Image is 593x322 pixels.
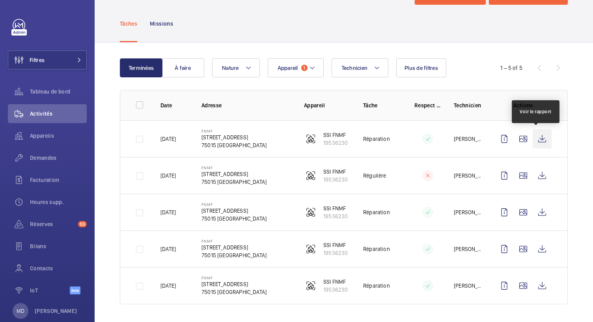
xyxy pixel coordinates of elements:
[500,64,522,72] div: 1 – 5 of 5
[201,207,267,215] p: [STREET_ADDRESS]
[120,20,137,28] p: Tâches
[201,239,267,243] p: FNMF
[30,198,87,206] span: Heures supp.
[30,176,87,184] span: Facturation
[454,245,482,253] p: [PERSON_NAME]
[160,282,176,290] p: [DATE]
[30,220,75,228] span: Réserves
[363,172,386,180] p: Régulière
[201,243,267,251] p: [STREET_ADDRESS]
[30,88,87,95] span: Tableau de bord
[150,20,173,28] p: Missions
[30,110,87,118] span: Activités
[363,135,390,143] p: Réparation
[363,101,402,109] p: Tâche
[201,215,267,223] p: 75015 [GEOGRAPHIC_DATA]
[222,65,239,71] span: Nature
[323,139,348,147] p: 19536230
[323,278,348,286] p: SSI FNMF
[323,204,348,212] p: SSI FNMF
[306,244,315,254] img: fire_alarm.svg
[405,65,438,71] span: Plus de filtres
[323,241,348,249] p: SSI FNMF
[341,65,368,71] span: Technicien
[201,275,267,280] p: FNMF
[201,251,267,259] p: 75015 [GEOGRAPHIC_DATA]
[520,108,552,115] div: Voir le rapport
[160,101,189,109] p: Date
[201,280,267,288] p: [STREET_ADDRESS]
[201,178,267,186] p: 75015 [GEOGRAPHIC_DATA]
[201,165,267,170] p: FNMF
[30,242,87,250] span: Bilans
[30,132,87,140] span: Appareils
[323,286,348,294] p: 19536230
[201,202,267,207] p: FNMF
[323,131,348,139] p: SSI FNMF
[160,172,176,180] p: [DATE]
[323,176,348,183] p: 19536230
[454,101,482,109] p: Technicien
[17,307,24,315] p: MD
[201,288,267,296] p: 75015 [GEOGRAPHIC_DATA]
[454,208,482,216] p: [PERSON_NAME]
[363,282,390,290] p: Réparation
[35,307,77,315] p: [PERSON_NAME]
[454,135,482,143] p: [PERSON_NAME]
[278,65,298,71] span: Appareil
[78,221,87,227] span: 55
[323,249,348,257] p: 19536230
[304,101,351,109] p: Appareil
[306,281,315,290] img: fire_alarm.svg
[212,58,260,77] button: Nature
[30,56,45,64] span: Filtres
[70,286,80,294] span: Beta
[30,154,87,162] span: Demandes
[30,286,70,294] span: IoT
[414,101,441,109] p: Respect délai
[201,101,291,109] p: Adresse
[201,129,267,133] p: FNMF
[495,101,552,109] p: Actions
[160,135,176,143] p: [DATE]
[396,58,446,77] button: Plus de filtres
[8,51,87,69] button: Filtres
[306,171,315,180] img: fire_alarm.svg
[454,172,482,180] p: [PERSON_NAME]
[160,208,176,216] p: [DATE]
[160,245,176,253] p: [DATE]
[323,212,348,220] p: 19536230
[201,133,267,141] p: [STREET_ADDRESS]
[363,245,390,253] p: Réparation
[162,58,204,77] button: À faire
[323,168,348,176] p: SSI FNMF
[363,208,390,216] p: Réparation
[201,170,267,178] p: [STREET_ADDRESS]
[30,264,87,272] span: Contacts
[332,58,389,77] button: Technicien
[454,282,482,290] p: [PERSON_NAME]
[301,65,308,71] span: 1
[120,58,162,77] button: Terminées
[201,141,267,149] p: 75015 [GEOGRAPHIC_DATA]
[306,208,315,217] img: fire_alarm.svg
[268,58,324,77] button: Appareil1
[306,134,315,144] img: fire_alarm.svg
